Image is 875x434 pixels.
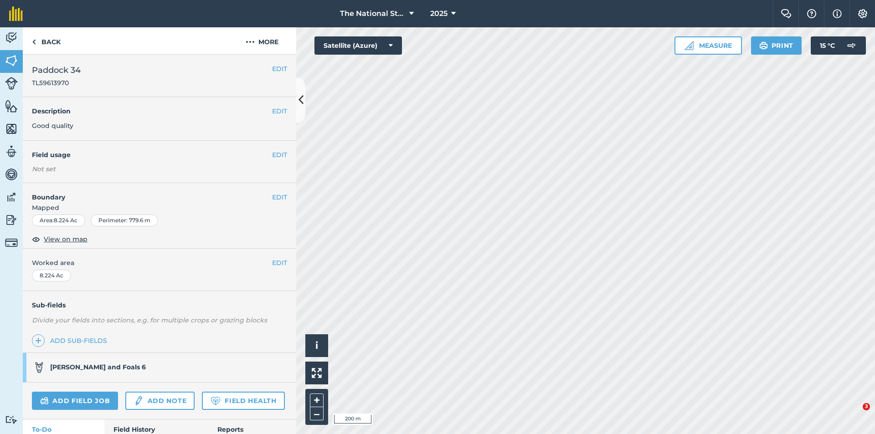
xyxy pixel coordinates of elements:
a: Add sub-fields [32,334,111,347]
span: 2025 [430,8,448,19]
div: Perimeter : 779.6 m [91,214,158,226]
button: EDIT [272,258,287,268]
span: Mapped [23,203,296,213]
span: View on map [44,234,87,244]
button: Print [751,36,802,55]
a: [PERSON_NAME] and Foals 6 [23,353,287,382]
span: 15 ° C [820,36,835,55]
h4: Sub-fields [23,300,296,310]
img: svg+xml;base64,PHN2ZyB4bWxucz0iaHR0cDovL3d3dy53My5vcmcvMjAwMC9zdmciIHdpZHRoPSIxOCIgaGVpZ2h0PSIyNC... [32,234,40,245]
span: Worked area [32,258,287,268]
div: Not set [32,164,287,174]
button: – [310,407,324,420]
img: svg+xml;base64,PD94bWwgdmVyc2lvbj0iMS4wIiBlbmNvZGluZz0idXRmLTgiPz4KPCEtLSBHZW5lcmF0b3I6IEFkb2JlIE... [5,236,18,249]
img: svg+xml;base64,PD94bWwgdmVyc2lvbj0iMS4wIiBlbmNvZGluZz0idXRmLTgiPz4KPCEtLSBHZW5lcmF0b3I6IEFkb2JlIE... [134,395,144,406]
button: i [305,334,328,357]
span: TL59613970 [32,78,81,87]
img: svg+xml;base64,PHN2ZyB4bWxucz0iaHR0cDovL3d3dy53My5vcmcvMjAwMC9zdmciIHdpZHRoPSI1NiIgaGVpZ2h0PSI2MC... [5,99,18,113]
button: View on map [32,234,87,245]
img: svg+xml;base64,PD94bWwgdmVyc2lvbj0iMS4wIiBlbmNvZGluZz0idXRmLTgiPz4KPCEtLSBHZW5lcmF0b3I6IEFkb2JlIE... [5,145,18,158]
img: svg+xml;base64,PD94bWwgdmVyc2lvbj0iMS4wIiBlbmNvZGluZz0idXRmLTgiPz4KPCEtLSBHZW5lcmF0b3I6IEFkb2JlIE... [5,77,18,90]
em: Divide your fields into sections, e.g. for multiple crops or grazing blocks [32,316,267,324]
img: svg+xml;base64,PD94bWwgdmVyc2lvbj0iMS4wIiBlbmNvZGluZz0idXRmLTgiPz4KPCEtLSBHZW5lcmF0b3I6IEFkb2JlIE... [842,36,860,55]
img: Two speech bubbles overlapping with the left bubble in the forefront [781,9,792,18]
button: EDIT [272,106,287,116]
strong: [PERSON_NAME] and Foals 6 [50,363,146,371]
button: + [310,393,324,407]
button: EDIT [272,192,287,202]
img: fieldmargin Logo [9,6,23,21]
img: svg+xml;base64,PHN2ZyB4bWxucz0iaHR0cDovL3d3dy53My5vcmcvMjAwMC9zdmciIHdpZHRoPSI5IiBoZWlnaHQ9IjI0Ii... [32,36,36,47]
button: EDIT [272,150,287,160]
img: svg+xml;base64,PD94bWwgdmVyc2lvbj0iMS4wIiBlbmNvZGluZz0idXRmLTgiPz4KPCEtLSBHZW5lcmF0b3I6IEFkb2JlIE... [5,190,18,204]
button: 15 °C [811,36,866,55]
span: Paddock 34 [32,64,81,77]
img: svg+xml;base64,PD94bWwgdmVyc2lvbj0iMS4wIiBlbmNvZGluZz0idXRmLTgiPz4KPCEtLSBHZW5lcmF0b3I6IEFkb2JlIE... [5,213,18,227]
div: 8.224 Ac [32,270,71,281]
img: svg+xml;base64,PD94bWwgdmVyc2lvbj0iMS4wIiBlbmNvZGluZz0idXRmLTgiPz4KPCEtLSBHZW5lcmF0b3I6IEFkb2JlIE... [40,395,49,406]
span: Good quality [32,122,73,130]
h4: Boundary [23,183,272,202]
img: svg+xml;base64,PHN2ZyB4bWxucz0iaHR0cDovL3d3dy53My5vcmcvMjAwMC9zdmciIHdpZHRoPSIxNCIgaGVpZ2h0PSIyNC... [35,335,41,346]
img: svg+xml;base64,PHN2ZyB4bWxucz0iaHR0cDovL3d3dy53My5vcmcvMjAwMC9zdmciIHdpZHRoPSI1NiIgaGVpZ2h0PSI2MC... [5,54,18,67]
a: Field Health [202,392,284,410]
img: Ruler icon [685,41,694,50]
button: Measure [674,36,742,55]
img: svg+xml;base64,PD94bWwgdmVyc2lvbj0iMS4wIiBlbmNvZGluZz0idXRmLTgiPz4KPCEtLSBHZW5lcmF0b3I6IEFkb2JlIE... [5,415,18,424]
a: Add field job [32,392,118,410]
img: svg+xml;base64,PD94bWwgdmVyc2lvbj0iMS4wIiBlbmNvZGluZz0idXRmLTgiPz4KPCEtLSBHZW5lcmF0b3I6IEFkb2JlIE... [5,31,18,45]
button: More [228,27,296,54]
a: Back [23,27,70,54]
span: 3 [863,403,870,410]
button: Satellite (Azure) [314,36,402,55]
div: Area : 8.224 Ac [32,214,85,226]
a: Add note [125,392,195,410]
img: A question mark icon [806,9,817,18]
img: svg+xml;base64,PHN2ZyB4bWxucz0iaHR0cDovL3d3dy53My5vcmcvMjAwMC9zdmciIHdpZHRoPSI1NiIgaGVpZ2h0PSI2MC... [5,122,18,136]
img: svg+xml;base64,PHN2ZyB4bWxucz0iaHR0cDovL3d3dy53My5vcmcvMjAwMC9zdmciIHdpZHRoPSIyMCIgaGVpZ2h0PSIyNC... [246,36,255,47]
h4: Field usage [32,150,272,160]
img: svg+xml;base64,PHN2ZyB4bWxucz0iaHR0cDovL3d3dy53My5vcmcvMjAwMC9zdmciIHdpZHRoPSIxNyIgaGVpZ2h0PSIxNy... [833,8,842,19]
h4: Description [32,106,287,116]
img: svg+xml;base64,PD94bWwgdmVyc2lvbj0iMS4wIiBlbmNvZGluZz0idXRmLTgiPz4KPCEtLSBHZW5lcmF0b3I6IEFkb2JlIE... [5,168,18,181]
button: EDIT [272,64,287,74]
iframe: Intercom live chat [844,403,866,425]
img: svg+xml;base64,PD94bWwgdmVyc2lvbj0iMS4wIiBlbmNvZGluZz0idXRmLTgiPz4KPCEtLSBHZW5lcmF0b3I6IEFkb2JlIE... [34,362,45,373]
img: A cog icon [857,9,868,18]
span: The National Stud [340,8,406,19]
img: Four arrows, one pointing top left, one top right, one bottom right and the last bottom left [312,368,322,378]
span: i [315,340,318,351]
img: svg+xml;base64,PHN2ZyB4bWxucz0iaHR0cDovL3d3dy53My5vcmcvMjAwMC9zdmciIHdpZHRoPSIxOSIgaGVpZ2h0PSIyNC... [759,40,768,51]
